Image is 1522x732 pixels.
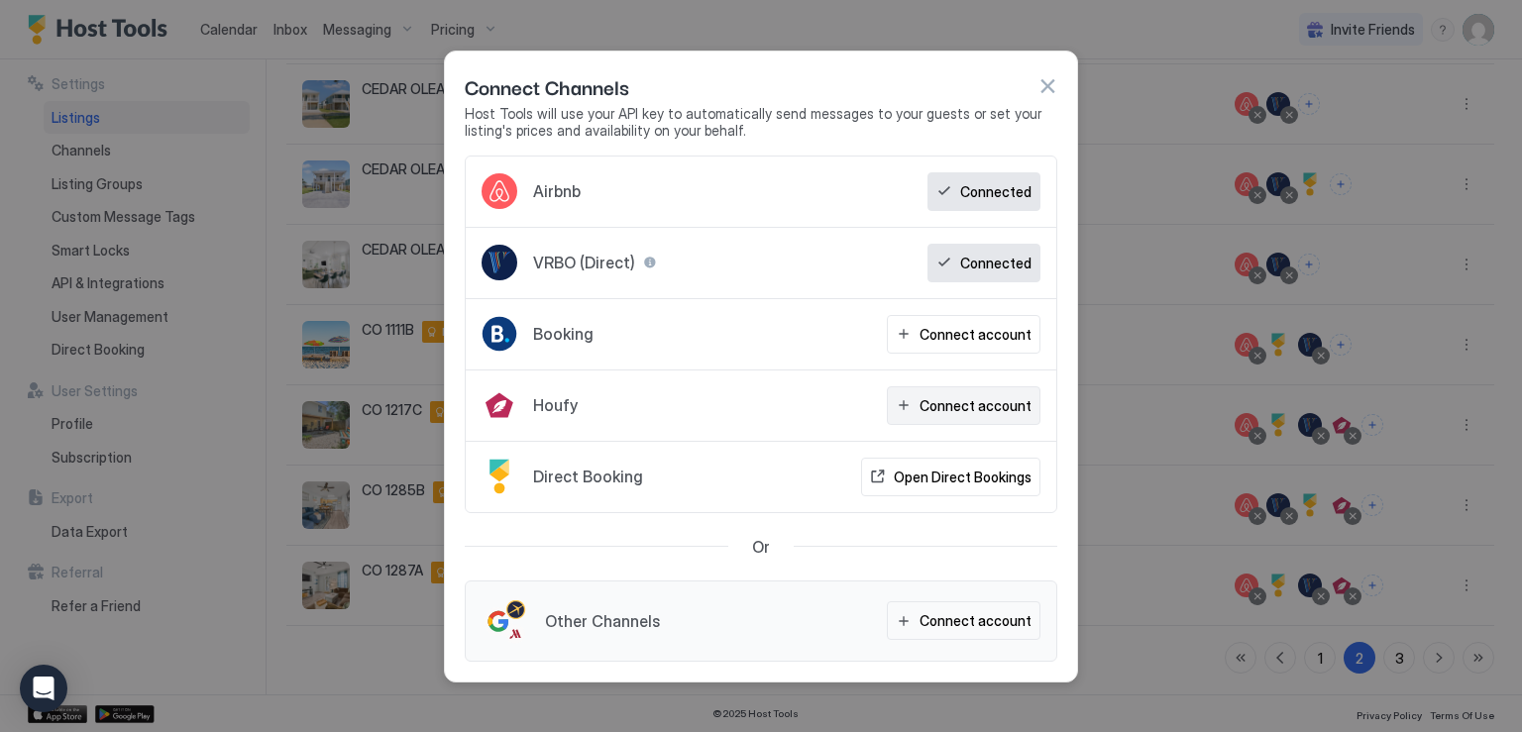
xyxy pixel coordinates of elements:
span: Airbnb [533,181,581,201]
button: Connected [927,244,1040,282]
div: Connected [960,181,1032,202]
div: Open Direct Bookings [894,467,1032,487]
span: Host Tools will use your API key to automatically send messages to your guests or set your listin... [465,105,1057,140]
span: Houfy [533,395,578,415]
button: Connect account [887,315,1040,354]
span: Connect Channels [465,71,629,101]
div: Connect account [920,395,1032,416]
button: Open Direct Bookings [861,458,1040,496]
span: Direct Booking [533,467,643,486]
div: Connect account [920,610,1032,631]
div: Open Intercom Messenger [20,665,67,712]
div: Connect account [920,324,1032,345]
span: Or [752,537,770,557]
button: Connect account [887,386,1040,425]
div: Connected [960,253,1032,273]
button: Connected [927,172,1040,211]
button: Connect account [887,601,1040,640]
span: Other Channels [545,611,660,631]
span: Booking [533,324,594,344]
span: VRBO (Direct) [533,253,635,272]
